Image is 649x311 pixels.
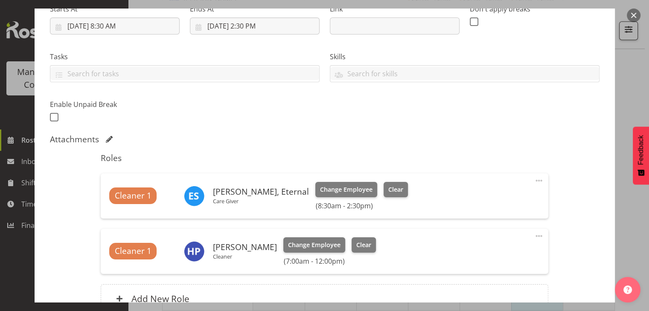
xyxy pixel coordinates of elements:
[330,52,600,62] label: Skills
[213,187,308,196] h6: [PERSON_NAME], Eternal
[213,253,276,260] p: Cleaner
[623,285,632,294] img: help-xxl-2.png
[50,52,320,62] label: Tasks
[184,241,204,262] img: holly-penman11215.jpg
[190,4,320,14] label: Ends At
[470,4,600,14] label: Don't apply breaks
[330,4,460,14] label: Link
[637,135,645,165] span: Feedback
[101,153,548,163] h5: Roles
[352,237,376,253] button: Clear
[213,198,308,204] p: Care Giver
[315,182,377,197] button: Change Employee
[184,186,204,206] img: eternal-sutton11562.jpg
[50,134,99,144] h5: Attachments
[388,185,403,194] span: Clear
[50,4,180,14] label: Starts At
[115,245,151,257] span: Cleaner 1
[213,242,276,252] h6: [PERSON_NAME]
[115,190,151,202] span: Cleaner 1
[633,127,649,184] button: Feedback - Show survey
[330,67,599,80] input: Search for skills
[315,202,407,210] h6: (8:30am - 2:30pm)
[283,237,345,253] button: Change Employee
[131,293,189,304] h6: Add New Role
[320,185,373,194] span: Change Employee
[356,240,371,250] span: Clear
[50,99,180,109] label: Enable Unpaid Break
[50,17,180,35] input: Click to select...
[283,257,375,265] h6: (7:00am - 12:00pm)
[50,67,319,80] input: Search for tasks
[288,240,341,250] span: Change Employee
[384,182,408,197] button: Clear
[190,17,320,35] input: Click to select...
